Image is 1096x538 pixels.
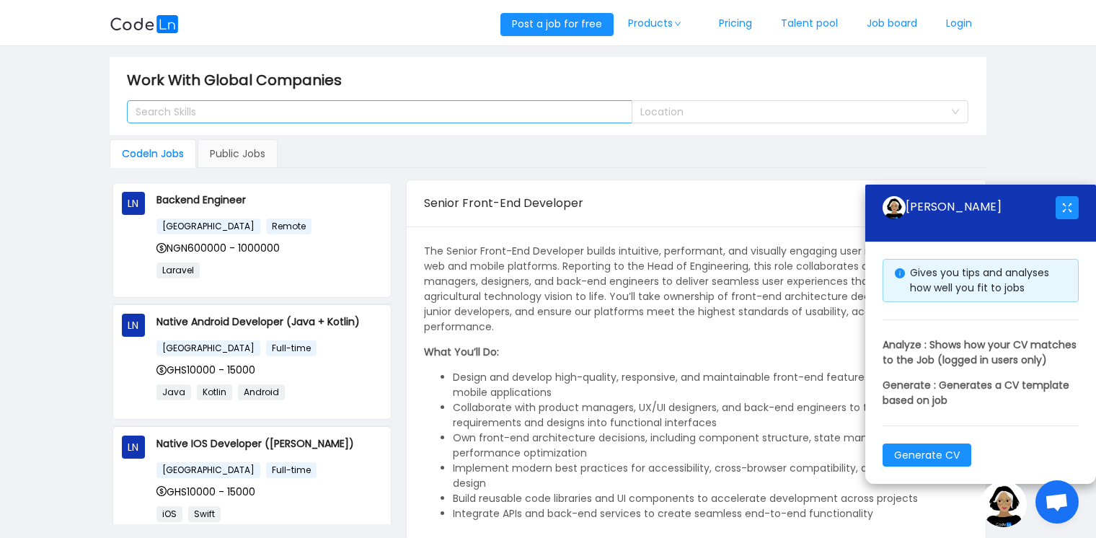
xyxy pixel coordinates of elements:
[981,481,1027,527] img: ground.ddcf5dcf.png
[156,363,255,377] span: GHS10000 - 15000
[156,243,167,253] i: icon: dollar
[110,15,179,33] img: logobg.f302741d.svg
[128,314,138,337] span: LN
[198,139,278,168] div: Public Jobs
[156,192,382,208] p: Backend Engineer
[266,462,317,478] span: Full-time
[883,196,1056,219] div: [PERSON_NAME]
[453,431,968,461] li: Own front-end architecture decisions, including component structure, state management, and perfor...
[424,345,499,359] strong: What You’ll Do:
[453,506,968,521] li: Integrate APIs and back-end services to create seamless end-to-end functionality
[500,17,614,31] a: Post a job for free
[640,105,944,119] div: Location
[1056,196,1079,219] button: icon: fullscreen
[128,436,138,459] span: LN
[453,370,968,400] li: Design and develop high-quality, responsive, and maintainable front-end features for web and mobi...
[266,219,311,234] span: Remote
[951,107,960,118] i: icon: down
[127,69,350,92] span: Work With Global Companies
[156,263,200,278] span: Laravel
[424,244,968,335] p: The Senior Front-End Developer builds intuitive, performant, and visually engaging user interface...
[156,436,382,451] p: Native IOS Developer ([PERSON_NAME])
[156,384,191,400] span: Java
[266,340,317,356] span: Full-time
[453,491,968,506] li: Build reusable code libraries and UI components to accelerate development across projects
[453,400,968,431] li: Collaborate with product managers, UX/UI designers, and back-end engineers to translate requireme...
[156,506,182,522] span: iOS
[197,384,232,400] span: Kotlin
[883,338,1079,368] p: Analyze : Shows how your CV matches to the Job (logged in users only)
[156,365,167,375] i: icon: dollar
[110,139,196,168] div: Codeln Jobs
[238,384,285,400] span: Android
[156,241,280,255] span: NGN600000 - 1000000
[156,486,167,496] i: icon: dollar
[128,192,138,215] span: LN
[156,314,382,330] p: Native Android Developer (Java + Kotlin)
[136,105,611,119] div: Search Skills
[673,20,682,27] i: icon: down
[156,485,255,499] span: GHS10000 - 15000
[910,265,1049,295] span: Gives you tips and analyses how well you fit to jobs
[883,196,906,219] img: ground.ddcf5dcf.png
[188,506,221,522] span: Swift
[883,378,1079,408] p: Generate : Generates a CV template based on job
[424,195,583,211] span: Senior Front-End Developer
[156,219,260,234] span: [GEOGRAPHIC_DATA]
[895,268,905,278] i: icon: info-circle
[156,462,260,478] span: [GEOGRAPHIC_DATA]
[1035,480,1079,524] div: Open chat
[453,461,968,491] li: Implement modern best practices for accessibility, cross-browser compatibility, and responsive de...
[156,340,260,356] span: [GEOGRAPHIC_DATA]
[500,13,614,36] button: Post a job for free
[883,444,971,467] button: Generate CV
